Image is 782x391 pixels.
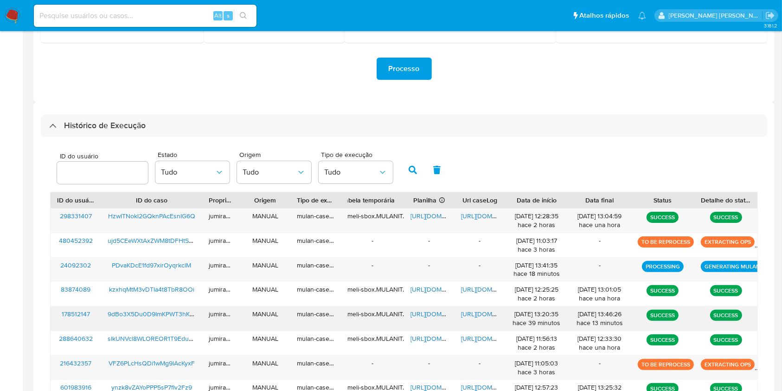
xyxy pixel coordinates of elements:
p: juliane.miranda@mercadolivre.com [669,11,763,20]
a: Sair [765,11,775,20]
a: Notificações [638,12,646,20]
button: search-icon [234,9,253,22]
span: s [227,11,230,20]
span: Atalhos rápidos [579,11,629,20]
input: Pesquise usuários ou casos... [34,10,256,22]
span: Alt [214,11,222,20]
span: 3.161.2 [764,22,777,29]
